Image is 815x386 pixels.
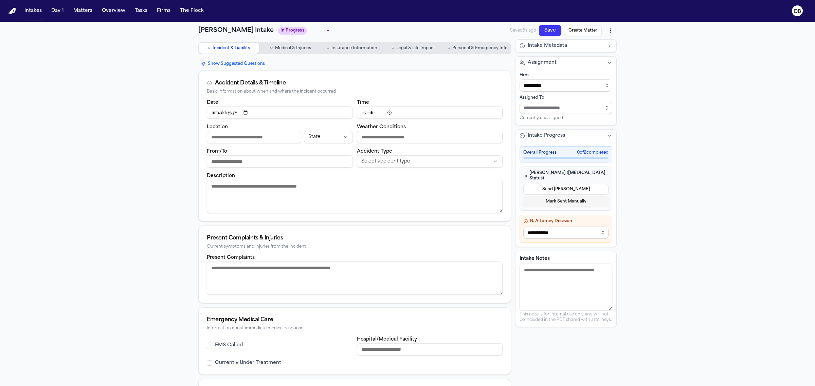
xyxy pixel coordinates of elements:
[260,43,321,54] button: Go to Medical & Injuries
[515,57,616,69] button: Assignment
[357,107,503,119] input: Incident time
[207,173,235,178] label: Description
[278,26,332,35] div: Update intake status
[198,26,274,35] h1: [PERSON_NAME] Intake
[132,5,150,17] button: Tasks
[357,100,369,105] label: Time
[275,45,311,51] span: Medical & Injuries
[154,5,173,17] button: Firms
[523,196,609,207] button: Mark Sent Manually
[278,27,307,35] span: In Progress
[207,124,228,130] label: Location
[528,42,567,49] span: Intake Metadata
[207,326,503,331] div: Information about immediate medical response
[520,102,612,114] input: Assign to staff member
[198,60,268,68] button: Show Suggested Questions
[520,115,563,121] span: Currently unassigned
[396,45,435,51] span: Legal & Life Impact
[528,59,557,66] span: Assignment
[207,100,218,105] label: Date
[564,25,602,36] button: Create Matter
[207,244,503,249] div: Current symptoms and injuries from the incident
[22,5,44,17] button: Intakes
[604,24,617,37] button: More actions
[177,5,206,17] button: The Flock
[213,45,250,51] span: Incident & Liability
[49,5,67,17] button: Day 1
[520,73,612,78] div: Firm
[523,150,557,155] span: Overall Progress
[270,45,273,52] span: ○
[215,79,286,87] div: Accident Details & Timeline
[523,218,609,224] h4: B. Attorney Decision
[383,43,443,54] button: Go to Legal & Life Impact
[71,5,95,17] button: Matters
[452,45,508,51] span: Personal & Emergency Info
[207,89,503,94] div: Basic information about when and where the incident occurred
[199,43,259,54] button: Go to Incident & Liability
[520,255,612,262] label: Intake Notes
[520,264,612,310] textarea: Intake notes
[207,180,503,213] textarea: Incident description
[515,40,616,52] button: Intake Metadata
[523,170,609,181] h4: [PERSON_NAME] ([MEDICAL_DATA] Status)
[207,107,353,119] input: Incident date
[357,131,503,143] input: Weather conditions
[326,45,329,52] span: ○
[357,149,392,154] label: Accident Type
[99,5,128,17] button: Overview
[304,131,352,143] button: Incident state
[510,28,536,33] span: Saved 5s ago
[207,262,503,295] textarea: Present complaints
[392,45,394,52] span: ○
[207,255,255,260] label: Present Complaints
[207,234,503,242] div: Present Complaints & Injuries
[577,150,609,155] span: 0 of 2 completed
[207,131,301,143] input: Incident location
[539,25,561,36] button: Save
[515,130,616,142] button: Intake Progress
[445,43,510,54] button: Go to Personal & Emergency Info
[523,184,609,195] button: Send [PERSON_NAME]
[357,343,503,355] input: Hospital or medical facility
[520,79,612,92] input: Select firm
[520,95,612,100] div: Assigned To
[215,360,281,366] label: Currently Under Treatment
[322,43,382,54] button: Go to Insurance Information
[331,45,377,51] span: Insurance Information
[207,155,353,168] input: From/To destination
[208,45,211,52] span: ○
[528,132,565,139] span: Intake Progress
[215,342,243,349] label: EMS Called
[448,45,450,52] span: ○
[520,312,612,323] p: This note is for internal use only and will not be included in the PDF shared with attorneys.
[357,337,417,342] label: Hospital/Medical Facility
[207,149,227,154] label: From/To
[357,124,406,130] label: Weather Conditions
[207,316,503,324] div: Emergency Medical Care
[8,8,16,14] a: Home
[8,8,16,14] img: Finch Logo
